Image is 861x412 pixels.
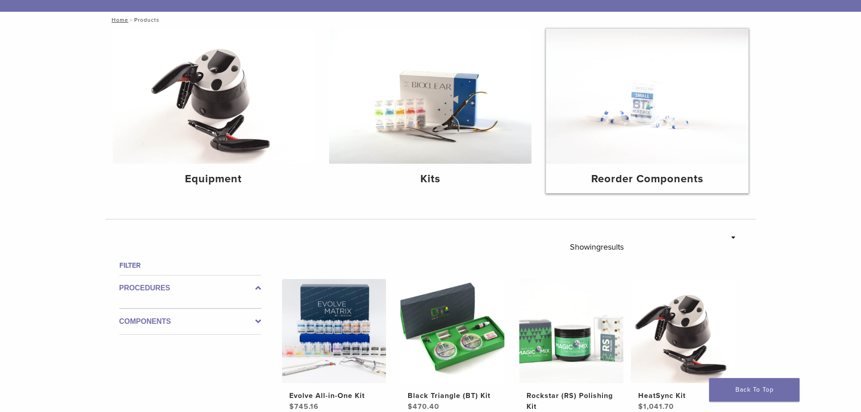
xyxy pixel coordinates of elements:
a: Evolve All-in-One KitEvolve All-in-One Kit $745.16 [282,279,387,412]
bdi: 470.40 [408,402,439,411]
a: Kits [329,28,532,193]
a: HeatSync KitHeatSync Kit $1,041.70 [630,279,736,412]
h2: Black Triangle (BT) Kit [408,390,497,401]
bdi: 1,041.70 [638,402,674,411]
span: $ [289,402,294,411]
h4: Kits [336,171,524,187]
a: Reorder Components [546,28,748,193]
img: Kits [329,28,532,164]
img: Black Triangle (BT) Kit [400,279,504,383]
h2: Rockstar (RS) Polishing Kit [527,390,616,412]
a: Back To Top [709,378,800,402]
img: Equipment [113,28,315,164]
img: Reorder Components [546,28,748,164]
span: $ [638,402,643,411]
img: HeatSync Kit [631,279,735,383]
a: Black Triangle (BT) KitBlack Triangle (BT) Kit $470.40 [400,279,505,412]
h2: HeatSync Kit [638,390,728,401]
p: Showing results [570,237,624,256]
h4: Equipment [120,171,308,187]
h4: Filter [119,260,261,271]
img: Rockstar (RS) Polishing Kit [519,279,623,383]
bdi: 745.16 [289,402,319,411]
a: Equipment [113,28,315,193]
label: Procedures [119,283,261,294]
label: Components [119,316,261,327]
h2: Evolve All-in-One Kit [289,390,379,401]
nav: Products [105,12,756,28]
img: Evolve All-in-One Kit [282,279,386,383]
h4: Reorder Components [553,171,741,187]
span: / [128,18,134,22]
span: $ [408,402,413,411]
a: Home [109,17,128,23]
